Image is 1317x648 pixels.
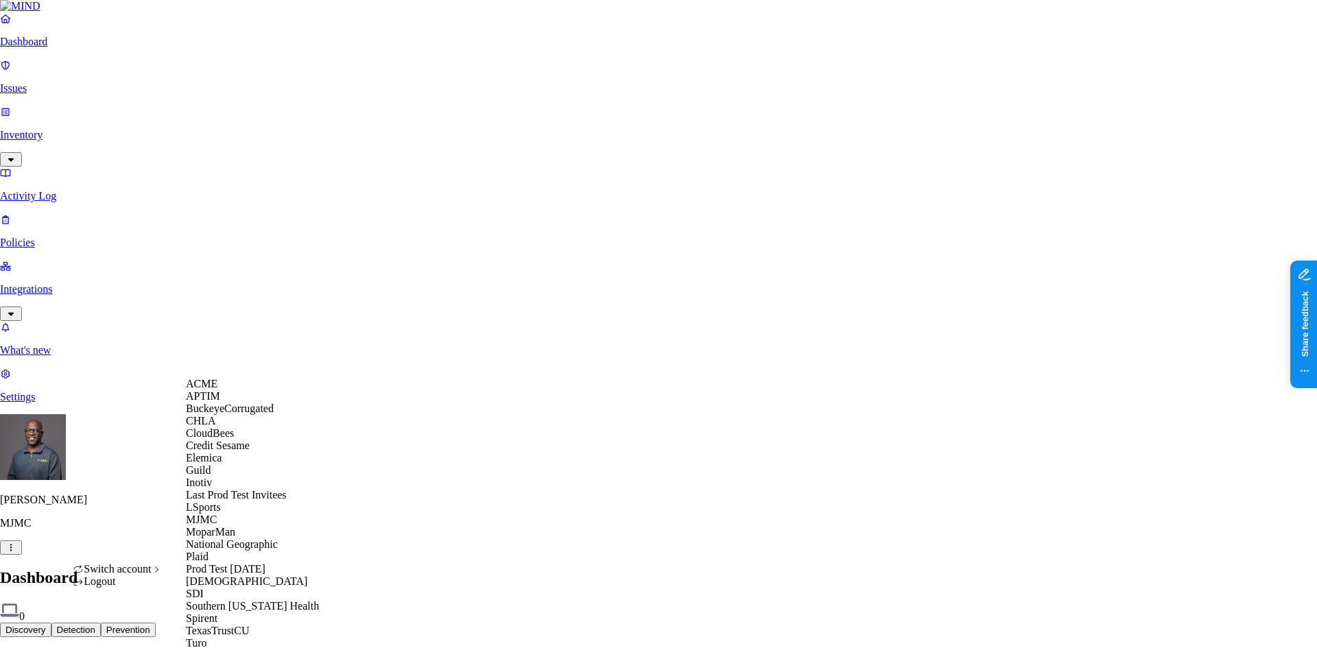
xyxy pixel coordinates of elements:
[186,538,278,550] span: National Geographic
[186,612,217,624] span: Spirent
[186,477,212,488] span: Inotiv
[186,526,235,538] span: MoparMan
[73,575,163,588] div: Logout
[84,563,151,575] span: Switch account
[186,501,221,513] span: LSports
[186,403,274,414] span: BuckeyeCorrugated
[186,600,319,612] span: Southern [US_STATE] Health
[186,415,216,427] span: CHLA
[186,452,222,464] span: Elemica
[186,464,211,476] span: Guild
[186,390,220,402] span: APTIM
[186,551,209,562] span: Plaid
[186,427,234,439] span: CloudBees
[186,489,287,501] span: Last Prod Test Invitees
[186,378,217,389] span: ACME
[186,625,250,636] span: TexasTrustCU
[186,440,250,451] span: Credit Sesame
[186,514,217,525] span: MJMC
[186,563,265,575] span: Prod Test [DATE]
[186,588,204,599] span: SDI
[186,575,307,587] span: [DEMOGRAPHIC_DATA]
